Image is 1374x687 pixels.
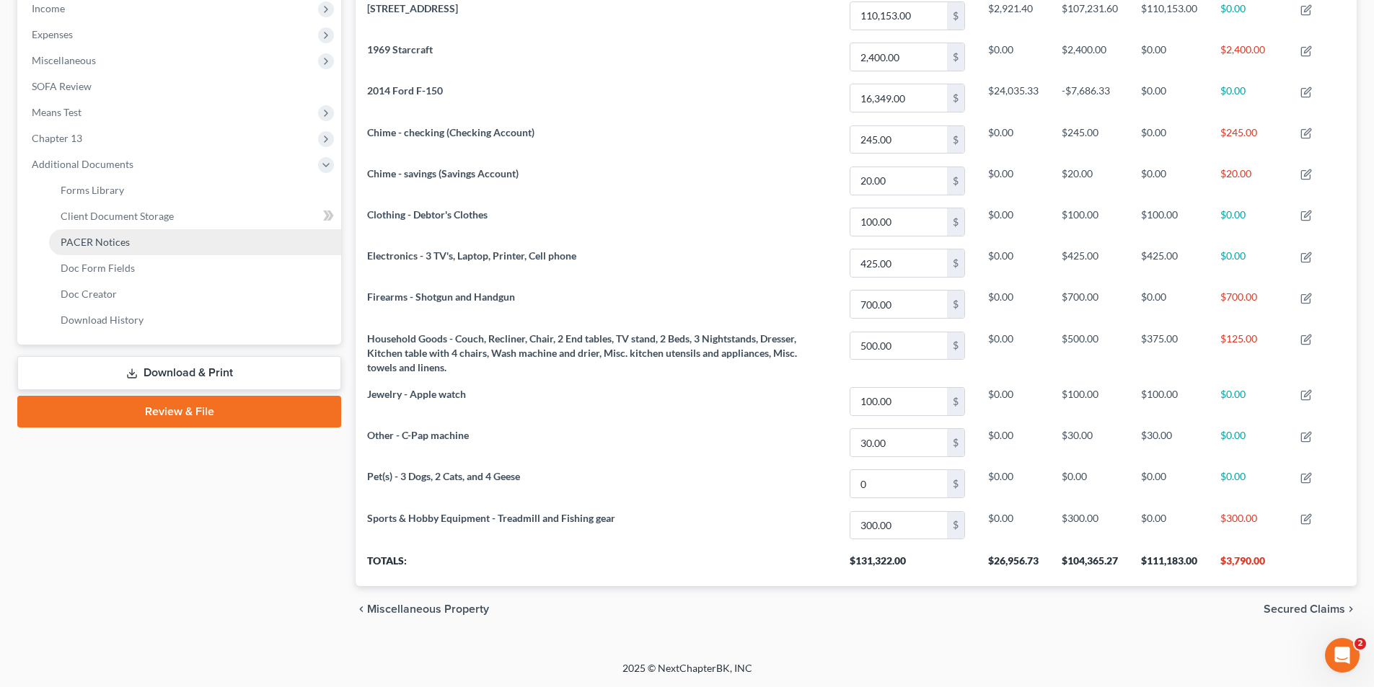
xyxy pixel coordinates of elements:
th: $131,322.00 [838,546,977,586]
td: $300.00 [1209,505,1289,546]
td: $2,400.00 [1050,37,1129,78]
span: Household Goods - Couch, Recliner, Chair, 2 End tables, TV stand, 2 Beds, 3 Nightstands, Dresser,... [367,332,797,373]
span: Additional Documents [32,158,133,170]
td: $700.00 [1050,284,1129,325]
td: $500.00 [1050,325,1129,381]
td: $0.00 [1209,242,1289,283]
td: $0.00 [1129,37,1209,78]
span: Secured Claims [1264,603,1345,615]
div: $ [947,332,964,360]
input: 0.00 [850,332,947,360]
td: $0.00 [1129,284,1209,325]
td: $100.00 [1129,381,1209,422]
td: $425.00 [1050,242,1129,283]
span: Chime - savings (Savings Account) [367,167,519,179]
div: $ [947,470,964,497]
th: $111,183.00 [1129,546,1209,586]
span: Forms Library [61,184,124,196]
td: $100.00 [1129,201,1209,242]
a: Review & File [17,396,341,427]
span: Doc Form Fields [61,262,135,274]
span: Client Document Storage [61,210,174,222]
td: $0.00 [977,464,1050,505]
button: chevron_left Miscellaneous Property [356,603,489,615]
td: $0.00 [977,160,1050,201]
div: $ [947,249,964,277]
a: PACER Notices [49,229,341,255]
input: 0.00 [850,291,947,318]
th: $3,790.00 [1209,546,1289,586]
td: $0.00 [977,505,1050,546]
td: $100.00 [1050,201,1129,242]
td: $0.00 [1129,119,1209,160]
span: Chapter 13 [32,132,82,144]
td: $0.00 [977,284,1050,325]
td: $0.00 [1209,381,1289,422]
a: Doc Form Fields [49,255,341,281]
td: $30.00 [1129,422,1209,463]
td: $125.00 [1209,325,1289,381]
a: Client Document Storage [49,203,341,229]
div: $ [947,43,964,71]
input: 0.00 [850,208,947,236]
input: 0.00 [850,2,947,30]
a: Forms Library [49,177,341,203]
td: $0.00 [1209,422,1289,463]
td: -$7,686.33 [1050,78,1129,119]
td: $0.00 [977,381,1050,422]
span: Clothing - Debtor's Clothes [367,208,488,221]
span: PACER Notices [61,236,130,248]
i: chevron_right [1345,603,1357,615]
input: 0.00 [850,126,947,154]
td: $700.00 [1209,284,1289,325]
td: $375.00 [1129,325,1209,381]
span: Expenses [32,28,73,40]
span: [STREET_ADDRESS] [367,2,458,14]
div: $ [947,208,964,236]
span: Doc Creator [61,288,117,300]
td: $245.00 [1209,119,1289,160]
input: 0.00 [850,249,947,277]
span: Miscellaneous [32,54,96,66]
td: $20.00 [1050,160,1129,201]
td: $0.00 [977,37,1050,78]
td: $0.00 [977,201,1050,242]
input: 0.00 [850,167,947,195]
span: SOFA Review [32,80,92,92]
td: $0.00 [977,325,1050,381]
input: 0.00 [850,388,947,415]
span: 2014 Ford F-150 [367,84,443,97]
a: Doc Creator [49,281,341,307]
div: $ [947,2,964,30]
iframe: Intercom live chat [1325,638,1360,673]
span: Sports & Hobby Equipment - Treadmill and Fishing gear [367,512,615,524]
td: $24,035.33 [977,78,1050,119]
th: $104,365.27 [1050,546,1129,586]
div: $ [947,291,964,318]
th: $26,956.73 [977,546,1050,586]
td: $300.00 [1050,505,1129,546]
i: chevron_left [356,603,367,615]
span: Jewelry - Apple watch [367,388,466,400]
span: Firearms - Shotgun and Handgun [367,291,515,303]
div: $ [947,167,964,195]
div: $ [947,126,964,154]
input: 0.00 [850,470,947,497]
td: $20.00 [1209,160,1289,201]
td: $0.00 [977,422,1050,463]
td: $425.00 [1129,242,1209,283]
div: $ [947,429,964,456]
th: Totals: [356,546,838,586]
a: Download History [49,307,341,333]
td: $0.00 [1050,464,1129,505]
div: $ [947,512,964,539]
td: $0.00 [1129,78,1209,119]
div: 2025 © NextChapterBK, INC [276,661,1098,687]
td: $30.00 [1050,422,1129,463]
span: 1969 Starcraft [367,43,433,56]
span: 2 [1355,638,1366,650]
a: SOFA Review [20,74,341,99]
div: $ [947,388,964,415]
div: $ [947,84,964,112]
td: $0.00 [1209,464,1289,505]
